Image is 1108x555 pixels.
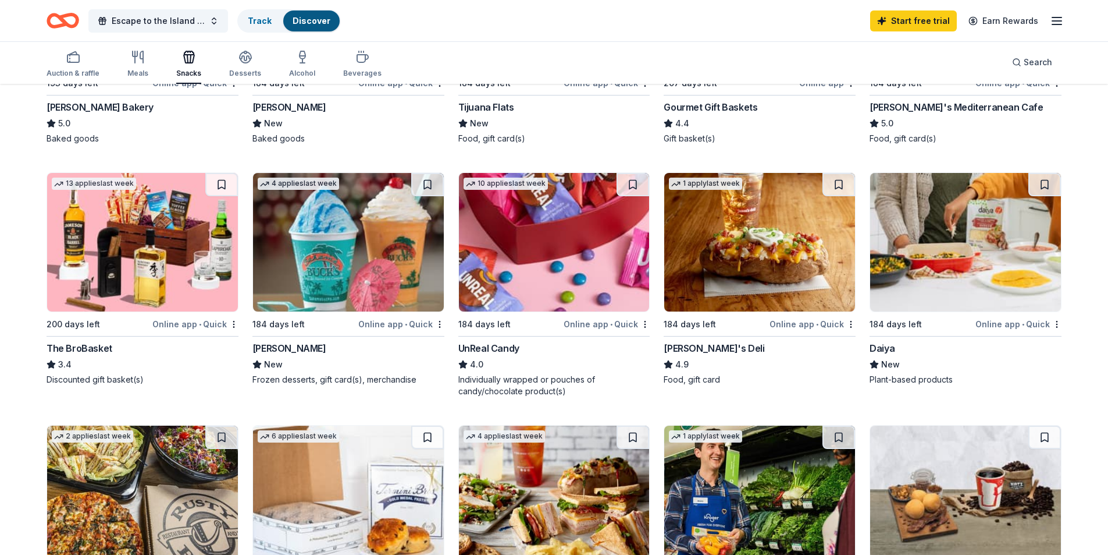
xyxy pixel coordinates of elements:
[664,133,856,144] div: Gift basket(s)
[248,16,272,26] a: Track
[252,341,326,355] div: [PERSON_NAME]
[405,320,407,329] span: •
[816,320,818,329] span: •
[870,172,1061,386] a: Image for Daiya184 days leftOnline app•QuickDaiyaNewPlant-based products
[664,341,764,355] div: [PERSON_NAME]'s Deli
[58,116,70,130] span: 5.0
[664,173,855,312] img: Image for Jason's Deli
[464,178,548,190] div: 10 applies last week
[664,374,856,386] div: Food, gift card
[47,133,238,144] div: Baked goods
[675,358,689,372] span: 4.9
[52,430,133,443] div: 2 applies last week
[343,45,382,84] button: Beverages
[870,100,1043,114] div: [PERSON_NAME]'s Mediterranean Cafe
[289,69,315,78] div: Alcohol
[176,45,201,84] button: Snacks
[112,14,205,28] span: Escape to the Island 2026
[1022,79,1024,88] span: •
[470,358,483,372] span: 4.0
[675,116,689,130] span: 4.4
[358,317,444,331] div: Online app Quick
[88,9,228,33] button: Escape to the Island 2026
[258,178,339,190] div: 4 applies last week
[870,374,1061,386] div: Plant-based products
[253,173,444,312] img: Image for Bahama Buck's
[258,430,339,443] div: 6 applies last week
[464,430,545,443] div: 4 applies last week
[458,172,650,397] a: Image for UnReal Candy10 applieslast week184 days leftOnline app•QuickUnReal Candy4.0Individually...
[458,100,514,114] div: Tijuana Flats
[47,45,99,84] button: Auction & raffle
[343,69,382,78] div: Beverages
[881,116,893,130] span: 5.0
[870,133,1061,144] div: Food, gift card(s)
[47,7,79,34] a: Home
[1024,55,1052,69] span: Search
[458,341,519,355] div: UnReal Candy
[264,116,283,130] span: New
[293,16,330,26] a: Discover
[564,317,650,331] div: Online app Quick
[289,45,315,84] button: Alcohol
[664,317,716,331] div: 184 days left
[252,317,305,331] div: 184 days left
[58,358,72,372] span: 3.4
[252,374,444,386] div: Frozen desserts, gift card(s), merchandise
[664,172,856,386] a: Image for Jason's Deli1 applylast week184 days leftOnline app•Quick[PERSON_NAME]'s Deli4.9Food, g...
[47,374,238,386] div: Discounted gift basket(s)
[47,341,112,355] div: The BroBasket
[229,45,261,84] button: Desserts
[458,133,650,144] div: Food, gift card(s)
[252,133,444,144] div: Baked goods
[664,100,757,114] div: Gourmet Gift Baskets
[229,69,261,78] div: Desserts
[252,172,444,386] a: Image for Bahama Buck's4 applieslast week184 days leftOnline app•Quick[PERSON_NAME]NewFrozen dess...
[199,320,201,329] span: •
[47,317,100,331] div: 200 days left
[1003,51,1061,74] button: Search
[264,358,283,372] span: New
[176,69,201,78] div: Snacks
[47,69,99,78] div: Auction & raffle
[870,173,1061,312] img: Image for Daiya
[458,317,511,331] div: 184 days left
[961,10,1045,31] a: Earn Rewards
[881,358,900,372] span: New
[975,317,1061,331] div: Online app Quick
[47,173,238,312] img: Image for The BroBasket
[870,341,895,355] div: Daiya
[769,317,856,331] div: Online app Quick
[199,79,201,88] span: •
[47,100,154,114] div: [PERSON_NAME] Bakery
[870,10,957,31] a: Start free trial
[127,45,148,84] button: Meals
[237,9,341,33] button: TrackDiscover
[458,374,650,397] div: Individually wrapped or pouches of candy/chocolate product(s)
[405,79,407,88] span: •
[47,172,238,386] a: Image for The BroBasket13 applieslast week200 days leftOnline app•QuickThe BroBasket3.4Discounted...
[610,320,612,329] span: •
[252,100,326,114] div: [PERSON_NAME]
[127,69,148,78] div: Meals
[610,79,612,88] span: •
[1022,320,1024,329] span: •
[669,178,742,190] div: 1 apply last week
[52,178,136,190] div: 13 applies last week
[152,317,238,331] div: Online app Quick
[870,317,922,331] div: 184 days left
[459,173,650,312] img: Image for UnReal Candy
[669,430,742,443] div: 1 apply last week
[470,116,489,130] span: New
